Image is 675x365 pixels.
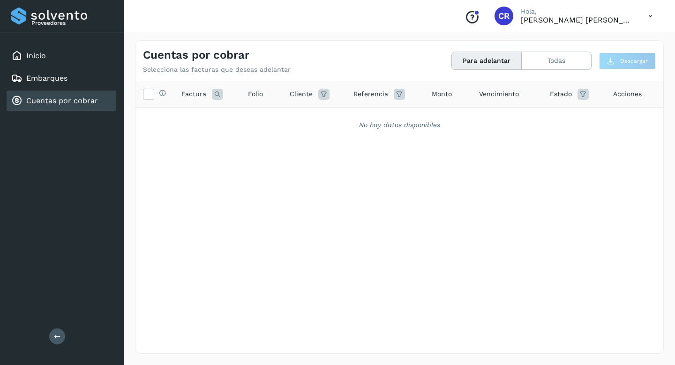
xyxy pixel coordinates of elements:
a: Embarques [26,74,67,83]
span: Vencimiento [479,89,519,99]
p: Proveedores [31,20,112,26]
p: CARLOS RODOLFO BELLI PEDRAZA [521,15,633,24]
div: Embarques [7,68,116,89]
div: Inicio [7,46,116,66]
a: Inicio [26,51,46,60]
span: Estado [550,89,572,99]
h4: Cuentas por cobrar [143,48,249,62]
span: Factura [181,89,206,99]
span: Referencia [353,89,388,99]
span: Folio [248,89,263,99]
button: Todas [522,52,591,69]
span: Monto [432,89,452,99]
span: Cliente [290,89,313,99]
a: Cuentas por cobrar [26,96,98,105]
button: Descargar [599,53,656,69]
button: Para adelantar [452,52,522,69]
div: Cuentas por cobrar [7,91,116,111]
span: Descargar [620,57,648,65]
div: No hay datos disponibles [148,120,651,130]
p: Hola, [521,8,633,15]
span: Acciones [613,89,642,99]
p: Selecciona las facturas que deseas adelantar [143,66,291,74]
